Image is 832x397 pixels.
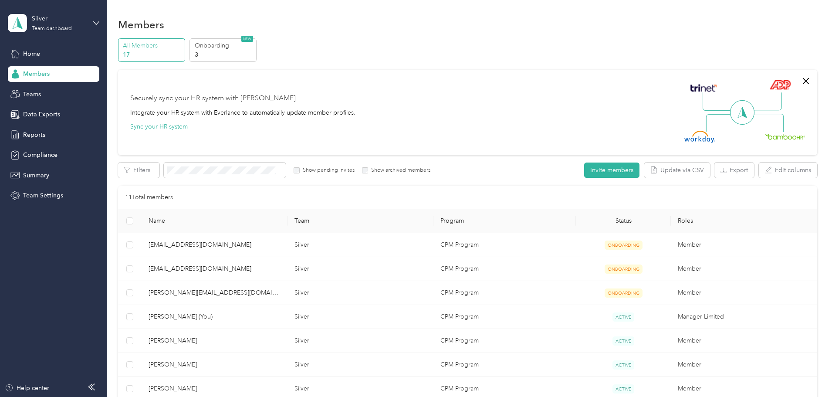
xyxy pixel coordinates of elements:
[684,131,715,143] img: Workday
[23,110,60,119] span: Data Exports
[23,150,57,159] span: Compliance
[671,305,817,329] td: Manager Limited
[142,305,287,329] td: Vera Ekpo (You)
[130,122,188,131] button: Sync your HR system
[671,353,817,377] td: Member
[142,329,287,353] td: Kendell Brown
[765,133,805,139] img: BambooHR
[671,329,817,353] td: Member
[142,233,287,257] td: angelam@truemhscm.com
[287,233,433,257] td: Silver
[753,114,784,132] img: Line Right Down
[706,114,736,132] img: Line Left Down
[149,312,281,322] span: [PERSON_NAME] (You)
[605,241,643,250] span: ONBOARDING
[688,82,719,94] img: Trinet
[576,257,671,281] td: ONBOARDING
[149,360,281,370] span: [PERSON_NAME]
[130,108,355,117] div: Integrate your HR system with Everlance to automatically update member profiles.
[287,305,433,329] td: Silver
[703,92,733,111] img: Line Left Up
[671,233,817,257] td: Member
[433,209,576,233] th: Program
[23,191,63,200] span: Team Settings
[433,257,576,281] td: CPM Program
[123,41,182,50] p: All Members
[195,41,254,50] p: Onboarding
[783,348,832,397] iframe: Everlance-gr Chat Button Frame
[149,336,281,346] span: [PERSON_NAME]
[612,360,634,370] span: ACTIVE
[142,257,287,281] td: daijar@truemhscm.com
[433,305,576,329] td: CPM Program
[433,353,576,377] td: CPM Program
[142,281,287,305] td: janna@truemhscm.com
[759,163,817,178] button: Edit columns
[605,288,643,298] span: ONBOARDING
[433,329,576,353] td: CPM Program
[751,92,782,111] img: Line Right Up
[118,20,164,29] h1: Members
[123,50,182,59] p: 17
[287,329,433,353] td: Silver
[241,36,253,42] span: NEW
[142,209,287,233] th: Name
[149,264,281,274] span: [EMAIL_ADDRESS][DOMAIN_NAME]
[130,93,296,104] div: Securely sync your HR system with [PERSON_NAME]
[287,257,433,281] td: Silver
[142,353,287,377] td: Rebekah Smith
[149,384,281,394] span: [PERSON_NAME]
[195,50,254,59] p: 3
[671,257,817,281] td: Member
[300,166,355,174] label: Show pending invites
[433,281,576,305] td: CPM Program
[287,353,433,377] td: Silver
[671,209,817,233] th: Roles
[32,14,86,23] div: Silver
[612,384,634,394] span: ACTIVE
[23,171,49,180] span: Summary
[612,336,634,346] span: ACTIVE
[576,281,671,305] td: ONBOARDING
[23,49,40,58] span: Home
[149,240,281,250] span: [EMAIL_ADDRESS][DOMAIN_NAME]
[576,209,671,233] th: Status
[149,217,281,224] span: Name
[433,233,576,257] td: CPM Program
[5,383,49,393] button: Help center
[23,69,50,78] span: Members
[368,166,430,174] label: Show archived members
[576,233,671,257] td: ONBOARDING
[612,312,634,322] span: ACTIVE
[714,163,754,178] button: Export
[118,163,159,178] button: Filters
[287,281,433,305] td: Silver
[32,26,72,31] div: Team dashboard
[769,80,791,90] img: ADP
[125,193,173,202] p: 11 Total members
[149,288,281,298] span: [PERSON_NAME][EMAIL_ADDRESS][DOMAIN_NAME]
[287,209,433,233] th: Team
[644,163,710,178] button: Update via CSV
[605,265,643,274] span: ONBOARDING
[671,281,817,305] td: Member
[23,130,45,139] span: Reports
[23,90,41,99] span: Teams
[584,163,639,178] button: Invite members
